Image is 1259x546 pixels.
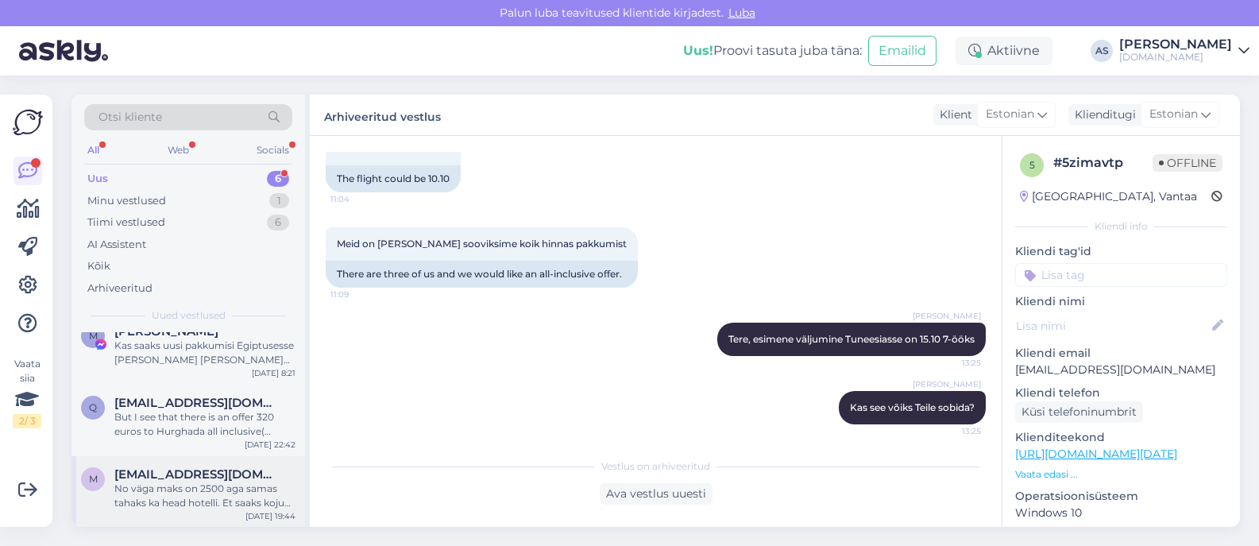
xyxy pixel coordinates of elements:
div: Klient [933,106,972,123]
div: [DOMAIN_NAME] [1119,51,1232,64]
span: 13:25 [921,425,981,437]
div: [DATE] 22:42 [245,439,295,451]
div: Ava vestlus uuesti [600,483,713,505]
input: Lisa tag [1015,263,1227,287]
p: Vaata edasi ... [1015,467,1227,482]
span: [PERSON_NAME] [913,310,981,322]
span: Estonian [1149,106,1198,123]
span: M [89,330,98,342]
div: All [84,140,102,161]
div: Kas saaks uusi pakkumisi Egiptusesse [PERSON_NAME] [PERSON_NAME] [PERSON_NAME] ühele 14 a.nocemvris [114,339,295,367]
div: Küsi telefoninumbrit [1015,401,1143,423]
span: Meid on [PERSON_NAME] sooviksime koik hinnas pakkumist [337,238,627,250]
p: Klienditeekond [1015,429,1227,446]
a: [PERSON_NAME][DOMAIN_NAME] [1119,38,1249,64]
img: Askly Logo [13,107,43,137]
p: Kliendi telefon [1015,385,1227,401]
span: Vestlus on arhiveeritud [601,459,710,474]
div: Kliendi info [1015,219,1227,234]
div: Arhiveeritud [87,281,153,296]
span: Tere, esimene väljumine Tuneesiasse on 15.10 7-ööks [728,333,975,345]
p: Kliendi tag'id [1015,243,1227,260]
div: [DATE] 19:44 [245,510,295,522]
div: Uus [87,171,108,187]
div: Kõik [87,258,110,274]
p: Kliendi email [1015,345,1227,362]
span: Kas see võiks Teile sobida? [850,401,975,413]
div: Proovi tasuta juba täna: [683,41,862,60]
p: [EMAIL_ADDRESS][DOMAIN_NAME] [1015,362,1227,378]
b: Uus! [683,43,713,58]
p: Operatsioonisüsteem [1015,488,1227,505]
a: [URL][DOMAIN_NAME][DATE] [1015,447,1177,461]
span: m [89,473,98,485]
div: 6 [267,215,289,230]
span: Offline [1153,154,1222,172]
p: Windows 10 [1015,505,1227,521]
span: mairiika@gmail.com [114,467,280,482]
span: Otsi kliente [98,109,162,126]
span: [PERSON_NAME] [913,378,981,390]
div: Klienditugi [1068,106,1136,123]
div: Socials [253,140,292,161]
div: No väga maks on 2500 aga samas tahaks ka head hotelli. Et saaks koju [PERSON_NAME] hädateta ja lu... [114,482,295,510]
div: The flight could be 10.10 [326,165,461,192]
span: q [89,401,97,413]
div: But I see that there is an offer 320 euros to Hurghada all inclusive( [GEOGRAPHIC_DATA]) [114,410,295,439]
div: Web [164,140,192,161]
p: Kliendi nimi [1015,293,1227,310]
div: Tiimi vestlused [87,215,165,230]
div: 2 / 3 [13,414,41,428]
div: [PERSON_NAME] [1119,38,1232,51]
div: Aktiivne [956,37,1052,65]
span: Uued vestlused [152,308,226,323]
button: Emailid [868,36,937,66]
div: [DATE] 8:21 [252,367,295,379]
span: Estonian [986,106,1034,123]
span: 13:25 [921,357,981,369]
div: There are three of us and we would like an all-inclusive offer. [326,261,638,288]
div: [GEOGRAPHIC_DATA], Vantaa [1020,188,1197,205]
div: Minu vestlused [87,193,166,209]
div: AS [1091,40,1113,62]
div: AI Assistent [87,237,146,253]
input: Lisa nimi [1016,317,1209,335]
div: Vaata siia [13,357,41,428]
div: 6 [267,171,289,187]
div: 1 [269,193,289,209]
div: # 5zimavtp [1053,153,1153,172]
span: quaresma1717@gmail.com [114,396,280,410]
label: Arhiveeritud vestlus [324,104,441,126]
span: Luba [724,6,760,20]
span: 11:04 [330,193,390,205]
span: 5 [1029,159,1035,171]
span: 11:09 [330,288,390,300]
